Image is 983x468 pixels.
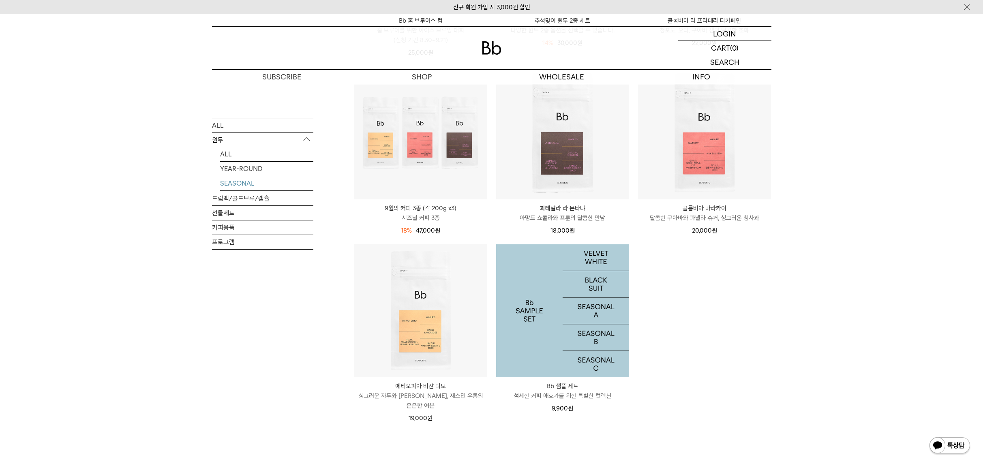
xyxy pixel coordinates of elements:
a: CART (0) [678,41,771,55]
img: 9월의 커피 3종 (각 200g x3) [354,66,487,199]
a: LOGIN [678,27,771,41]
a: 9월의 커피 3종 (각 200g x3) 시즈널 커피 3종 [354,203,487,223]
span: 9,900 [552,405,573,412]
a: 과테말라 라 몬타냐 아망드 쇼콜라와 프룬의 달콤한 만남 [496,203,629,223]
span: 원 [435,227,440,234]
span: 19,000 [409,415,433,422]
img: 1000000330_add2_017.jpg [496,244,629,377]
a: Bb 샘플 세트 섬세한 커피 애호가를 위한 특별한 컬렉션 [496,381,629,401]
p: 섬세한 커피 애호가를 위한 특별한 컬렉션 [496,391,629,401]
p: 아망드 쇼콜라와 프룬의 달콤한 만남 [496,213,629,223]
a: 드립백/콜드브루/캡슐 [212,191,313,205]
p: CART [711,41,730,55]
p: INFO [632,70,771,84]
a: 커피용품 [212,220,313,234]
p: 에티오피아 비샨 디모 [354,381,487,391]
p: 달콤한 구아바와 파넬라 슈거, 싱그러운 청사과 [638,213,771,223]
div: 18% [401,226,412,235]
a: SHOP [352,70,492,84]
img: 과테말라 라 몬타냐 [496,66,629,199]
a: 콜롬비아 마라카이 달콤한 구아바와 파넬라 슈거, 싱그러운 청사과 [638,203,771,223]
a: 에티오피아 비샨 디모 싱그러운 자두와 [PERSON_NAME], 재스민 우롱의 은은한 여운 [354,381,487,410]
span: 원 [712,227,717,234]
p: 시즈널 커피 3종 [354,213,487,223]
p: 9월의 커피 3종 (각 200g x3) [354,203,487,213]
p: WHOLESALE [492,70,632,84]
img: 콜롬비아 마라카이 [638,66,771,199]
img: 카카오톡 채널 1:1 채팅 버튼 [929,436,971,456]
a: ALL [212,118,313,132]
a: ALL [220,147,313,161]
p: SEARCH [710,55,739,69]
a: SUBSCRIBE [212,70,352,84]
p: 과테말라 라 몬타냐 [496,203,629,213]
span: 18,000 [550,227,575,234]
a: 선물세트 [212,205,313,220]
span: 원 [568,405,573,412]
p: Bb 샘플 세트 [496,381,629,391]
a: YEAR-ROUND [220,161,313,175]
span: 20,000 [692,227,717,234]
p: (0) [730,41,739,55]
img: 로고 [482,41,501,55]
span: 47,000 [416,227,440,234]
p: LOGIN [713,27,736,41]
img: 에티오피아 비샨 디모 [354,244,487,377]
p: 콜롬비아 마라카이 [638,203,771,213]
a: SEASONAL [220,176,313,190]
p: 원두 [212,132,313,147]
span: 원 [570,227,575,234]
a: Bb 샘플 세트 [496,244,629,377]
a: 프로그램 [212,235,313,249]
p: 싱그러운 자두와 [PERSON_NAME], 재스민 우롱의 은은한 여운 [354,391,487,410]
a: 신규 회원 가입 시 3,000원 할인 [453,4,530,11]
span: 원 [427,415,433,422]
